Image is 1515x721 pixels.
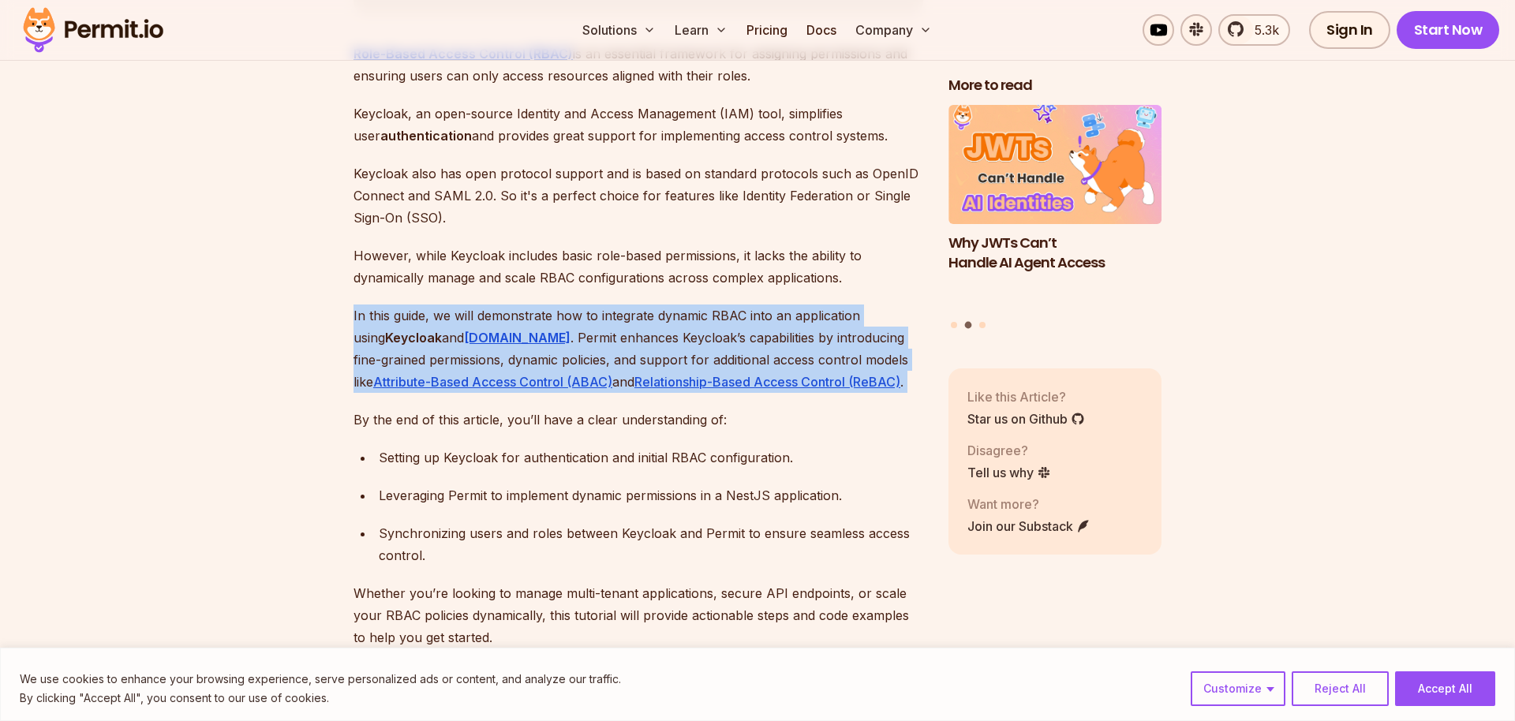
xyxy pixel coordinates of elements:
[948,76,1161,95] h2: More to read
[740,14,794,46] a: Pricing
[379,484,923,506] div: Leveraging Permit to implement dynamic permissions in a NestJS application.
[353,409,923,431] p: By the end of this article, you’ll have a clear understanding of:
[353,582,923,648] p: Whether you’re looking to manage multi-tenant applications, secure API endpoints, or scale your R...
[967,441,1051,460] p: Disagree?
[576,14,662,46] button: Solutions
[948,105,1161,331] div: Posts
[967,517,1090,536] a: Join our Substack
[353,163,923,229] p: Keycloak also has open protocol support and is based on standard protocols such as OpenID Connect...
[353,245,923,289] p: However, while Keycloak includes basic role-based permissions, it lacks the ability to dynamicall...
[979,322,986,328] button: Go to slide 3
[379,522,923,566] div: Synchronizing users and roles between Keycloak and Permit to ensure seamless access control.
[379,446,923,469] div: Setting up Keycloak for authentication and initial RBAC configuration.
[965,322,972,329] button: Go to slide 2
[353,304,923,393] p: In this guide, we will demonstrate how to integrate dynamic RBAC into an application using and . ...
[948,233,1161,273] h3: Why JWTs Can’t Handle AI Agent Access
[380,128,472,144] strong: authentication
[1191,671,1285,706] button: Customize
[1309,11,1390,49] a: Sign In
[967,409,1085,428] a: Star us on Github
[385,330,442,346] strong: Keycloak
[20,670,621,689] p: We use cookies to enhance your browsing experience, serve personalized ads or content, and analyz...
[849,14,938,46] button: Company
[353,103,923,147] p: Keycloak, an open-source Identity and Access Management (IAM) tool, simplifies user and provides ...
[800,14,843,46] a: Docs
[634,374,900,390] a: Relationship-Based Access Control (ReBAC)
[1397,11,1500,49] a: Start Now
[1245,21,1279,39] span: 5.3k
[1395,671,1495,706] button: Accept All
[20,689,621,708] p: By clicking "Accept All", you consent to our use of cookies.
[948,105,1161,312] li: 2 of 3
[353,43,923,87] p: is an essential framework for assigning permissions and ensuring users can only access resources ...
[967,387,1085,406] p: Like this Article?
[967,495,1090,514] p: Want more?
[948,105,1161,312] a: Why JWTs Can’t Handle AI Agent AccessWhy JWTs Can’t Handle AI Agent Access
[668,14,734,46] button: Learn
[1292,671,1389,706] button: Reject All
[16,3,170,57] img: Permit logo
[948,105,1161,225] img: Why JWTs Can’t Handle AI Agent Access
[373,374,612,390] a: Attribute-Based Access Control (ABAC)
[967,463,1051,482] a: Tell us why
[951,322,957,328] button: Go to slide 1
[353,46,573,62] a: Role-Based Access Control (RBAC)
[464,330,570,346] a: [DOMAIN_NAME]
[1218,14,1290,46] a: 5.3k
